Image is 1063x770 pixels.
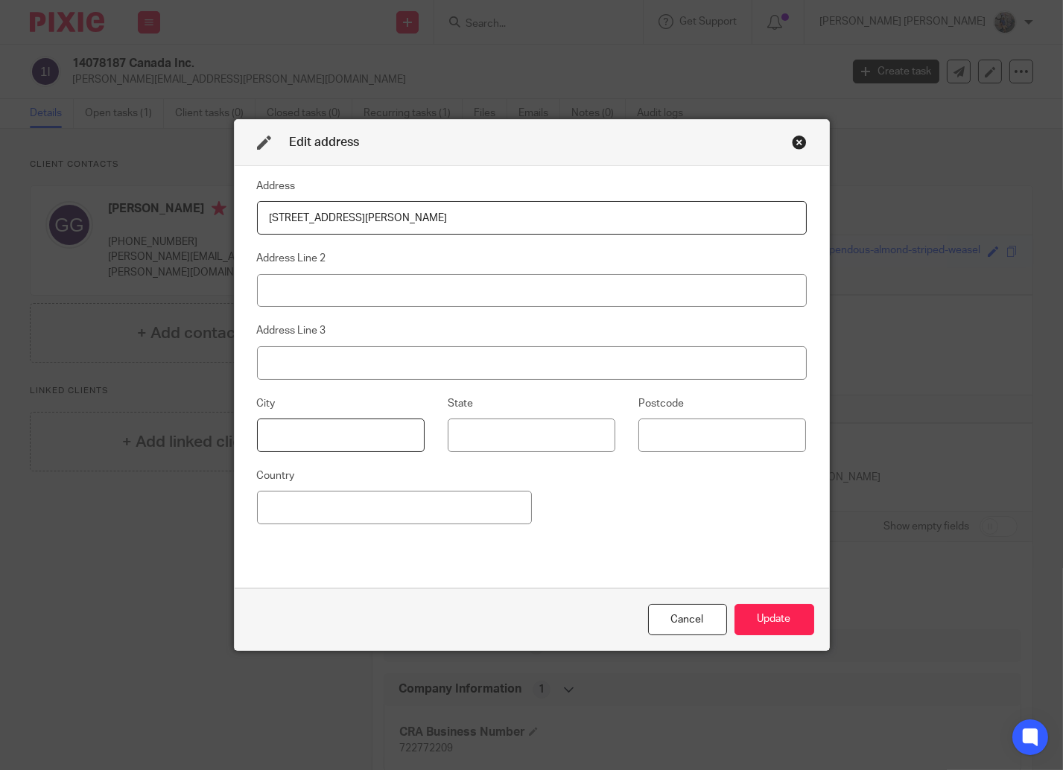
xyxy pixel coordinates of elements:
label: State [448,396,473,411]
label: Address [257,179,296,194]
label: Address Line 3 [257,323,326,338]
div: Close this dialog window [648,604,727,636]
label: City [257,396,276,411]
button: Update [734,604,814,636]
label: Country [257,468,295,483]
label: Address Line 2 [257,251,326,266]
span: Edit address [290,136,360,148]
label: Postcode [638,396,684,411]
div: Close this dialog window [792,135,807,150]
